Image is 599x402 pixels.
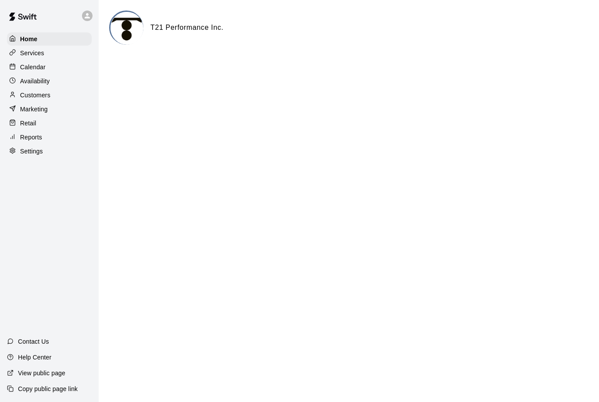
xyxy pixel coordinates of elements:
[7,145,92,158] a: Settings
[20,77,50,85] p: Availability
[20,49,44,57] p: Services
[20,147,43,156] p: Settings
[20,119,36,128] p: Retail
[7,117,92,130] a: Retail
[20,63,46,71] p: Calendar
[18,369,65,377] p: View public page
[150,22,224,33] h6: T21 Performance Inc.
[20,91,50,100] p: Customers
[7,89,92,102] a: Customers
[111,12,143,45] img: T21 Performance Inc. logo
[7,75,92,88] a: Availability
[7,32,92,46] a: Home
[7,60,92,74] a: Calendar
[20,35,38,43] p: Home
[20,133,42,142] p: Reports
[20,105,48,114] p: Marketing
[18,384,78,393] p: Copy public page link
[18,353,51,362] p: Help Center
[7,46,92,60] a: Services
[7,103,92,116] a: Marketing
[7,131,92,144] a: Reports
[18,337,49,346] p: Contact Us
